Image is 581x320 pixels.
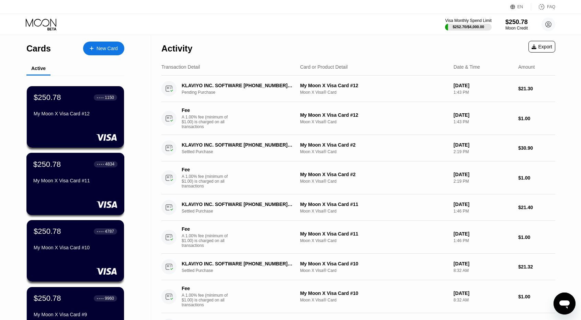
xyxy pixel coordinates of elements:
div: My Moon X Visa Card #10 [34,245,117,250]
div: FeeA 1.00% fee (minimum of $1.00) is charged on all transactionsMy Moon X Visa Card #10Moon X Vis... [161,280,555,313]
div: Moon X Visa® Card [300,90,448,95]
div: My Moon X Visa Card #11 [300,231,448,237]
div: ● ● ● ● [97,230,104,232]
div: KLAVIYO INC. SOFTWARE [PHONE_NUMBER] USSettled PurchaseMy Moon X Visa Card #2Moon X Visa® Card[DA... [161,135,555,161]
div: [DATE] [454,172,513,177]
div: ● ● ● ● [97,297,104,299]
div: Date & Time [454,64,480,70]
div: $250.78● ● ● ●1150My Moon X Visa Card #12 [27,86,124,148]
div: $250.78 [34,93,61,102]
div: $1.00 [518,294,555,299]
div: Fee [182,107,230,113]
div: Visa Monthly Spend Limit$252.70/$4,000.00 [445,18,491,31]
div: Activity [161,44,192,54]
div: [DATE] [454,261,513,266]
div: ● ● ● ● [97,163,104,165]
div: EN [517,4,523,9]
div: Fee [182,167,230,172]
div: Fee [182,226,230,232]
div: FAQ [531,3,555,10]
div: My Moon X Visa Card #2 [300,142,448,148]
div: $252.70 / $4,000.00 [453,25,484,29]
div: KLAVIYO INC. SOFTWARE [PHONE_NUMBER] USPending PurchaseMy Moon X Visa Card #12Moon X Visa® Card[D... [161,76,555,102]
div: $250.78● ● ● ●4787My Moon X Visa Card #10 [27,220,124,282]
div: My Moon X Visa Card #10 [300,290,448,296]
div: New Card [96,46,118,52]
div: 1150 [105,95,114,100]
div: FeeA 1.00% fee (minimum of $1.00) is charged on all transactionsMy Moon X Visa Card #11Moon X Vis... [161,221,555,254]
div: $250.78 [505,19,528,26]
div: New Card [83,42,124,55]
div: KLAVIYO INC. SOFTWARE [PHONE_NUMBER] USSettled PurchaseMy Moon X Visa Card #10Moon X Visa® Card[D... [161,254,555,280]
div: EN [510,3,531,10]
div: 4787 [105,229,114,234]
div: My Moon X Visa Card #2 [300,172,448,177]
div: $21.40 [518,205,555,210]
div: Moon X Visa® Card [300,298,448,302]
div: $250.78 [34,294,61,303]
div: Settled Purchase [182,268,301,273]
div: My Moon X Visa Card #12 [34,111,117,116]
div: 2:19 PM [454,149,513,154]
div: $250.78 [33,160,61,169]
div: $250.78● ● ● ●4834My Moon X Visa Card #11 [27,153,124,215]
div: 1:43 PM [454,119,513,124]
div: Moon X Visa® Card [300,268,448,273]
div: 2:19 PM [454,179,513,184]
div: Card or Product Detail [300,64,348,70]
div: A 1.00% fee (minimum of $1.00) is charged on all transactions [182,115,233,129]
div: Export [528,41,555,53]
div: $21.32 [518,264,555,270]
div: [DATE] [454,202,513,207]
div: 4834 [105,162,114,167]
div: My Moon X Visa Card #10 [300,261,448,266]
div: Settled Purchase [182,149,301,154]
div: [DATE] [454,231,513,237]
div: KLAVIYO INC. SOFTWARE [PHONE_NUMBER] US [182,202,293,207]
div: Moon Credit [505,26,528,31]
div: Cards [26,44,51,54]
div: $1.00 [518,116,555,121]
div: My Moon X Visa Card #12 [300,112,448,118]
div: $1.00 [518,175,555,181]
div: Active [31,66,46,71]
div: KLAVIYO INC. SOFTWARE [PHONE_NUMBER] US [182,142,293,148]
div: Moon X Visa® Card [300,238,448,243]
div: 1:46 PM [454,238,513,243]
div: $21.30 [518,86,555,91]
div: $250.78Moon Credit [505,19,528,31]
div: $30.90 [518,145,555,151]
div: Export [532,44,552,49]
div: Moon X Visa® Card [300,149,448,154]
div: A 1.00% fee (minimum of $1.00) is charged on all transactions [182,293,233,307]
div: ● ● ● ● [97,96,104,99]
div: $250.78 [34,227,61,236]
div: [DATE] [454,112,513,118]
div: FAQ [547,4,555,9]
div: 9960 [105,296,114,301]
div: Moon X Visa® Card [300,179,448,184]
div: KLAVIYO INC. SOFTWARE [PHONE_NUMBER] US [182,83,293,88]
div: My Moon X Visa Card #11 [33,178,117,183]
div: KLAVIYO INC. SOFTWARE [PHONE_NUMBER] USSettled PurchaseMy Moon X Visa Card #11Moon X Visa® Card[D... [161,194,555,221]
div: Moon X Visa® Card [300,119,448,124]
div: KLAVIYO INC. SOFTWARE [PHONE_NUMBER] US [182,261,293,266]
div: [DATE] [454,83,513,88]
div: A 1.00% fee (minimum of $1.00) is charged on all transactions [182,233,233,248]
div: Pending Purchase [182,90,301,95]
div: A 1.00% fee (minimum of $1.00) is charged on all transactions [182,174,233,188]
div: 1:43 PM [454,90,513,95]
div: 8:32 AM [454,268,513,273]
div: 1:46 PM [454,209,513,214]
div: 8:32 AM [454,298,513,302]
div: Amount [518,64,535,70]
div: Fee [182,286,230,291]
iframe: Button to launch messaging window [554,293,576,315]
div: Visa Monthly Spend Limit [445,18,491,23]
div: FeeA 1.00% fee (minimum of $1.00) is charged on all transactionsMy Moon X Visa Card #2Moon X Visa... [161,161,555,194]
div: $1.00 [518,235,555,240]
div: FeeA 1.00% fee (minimum of $1.00) is charged on all transactionsMy Moon X Visa Card #12Moon X Vis... [161,102,555,135]
div: My Moon X Visa Card #9 [34,312,117,317]
div: [DATE] [454,142,513,148]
